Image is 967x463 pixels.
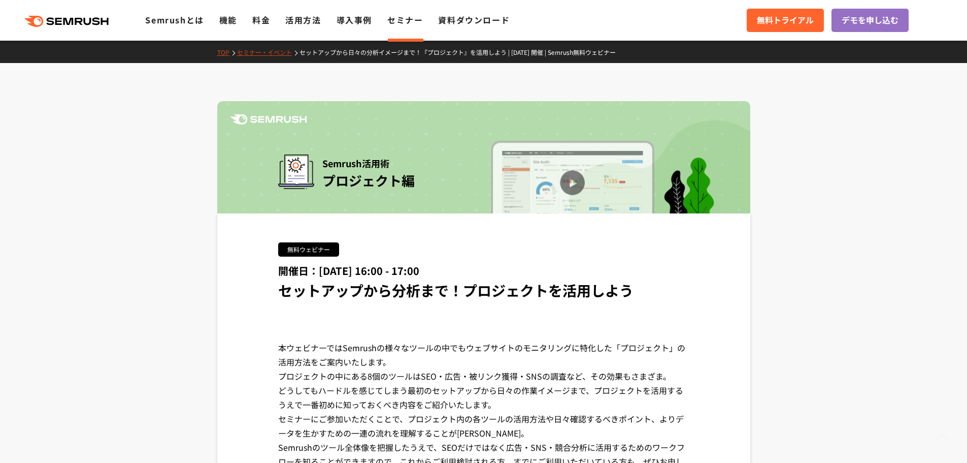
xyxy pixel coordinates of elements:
iframe: fb:share_button Facebook Social Plugin [327,312,379,322]
a: 活用方法 [285,14,321,26]
a: 機能 [219,14,237,26]
a: Semrushとは [145,14,204,26]
span: プロジェクト編 [322,171,415,190]
a: デモを申し込む [831,9,909,32]
div: 無料ウェビナー [278,242,339,257]
a: セミナー・イベント [237,48,299,56]
span: Semrush活用術 [322,155,415,172]
span: セットアップから分析まで！プロジェクトを活用しよう [278,280,633,300]
span: 無料トライアル [757,14,814,27]
a: 資料ダウンロード [438,14,510,26]
span: 開催日：[DATE] 16:00 - 17:00 [278,263,419,278]
a: 料金 [252,14,270,26]
a: セットアップから日々の分析イメージまで！『プロジェクト』を活用しよう | [DATE] 開催 | Semrush無料ウェビナー [299,48,623,56]
img: Semrush [230,114,307,125]
a: TOP [217,48,237,56]
span: デモを申し込む [842,14,898,27]
iframe: X Post Button [278,312,317,322]
a: セミナー [387,14,423,26]
a: 無料トライアル [747,9,824,32]
a: 導入事例 [337,14,372,26]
